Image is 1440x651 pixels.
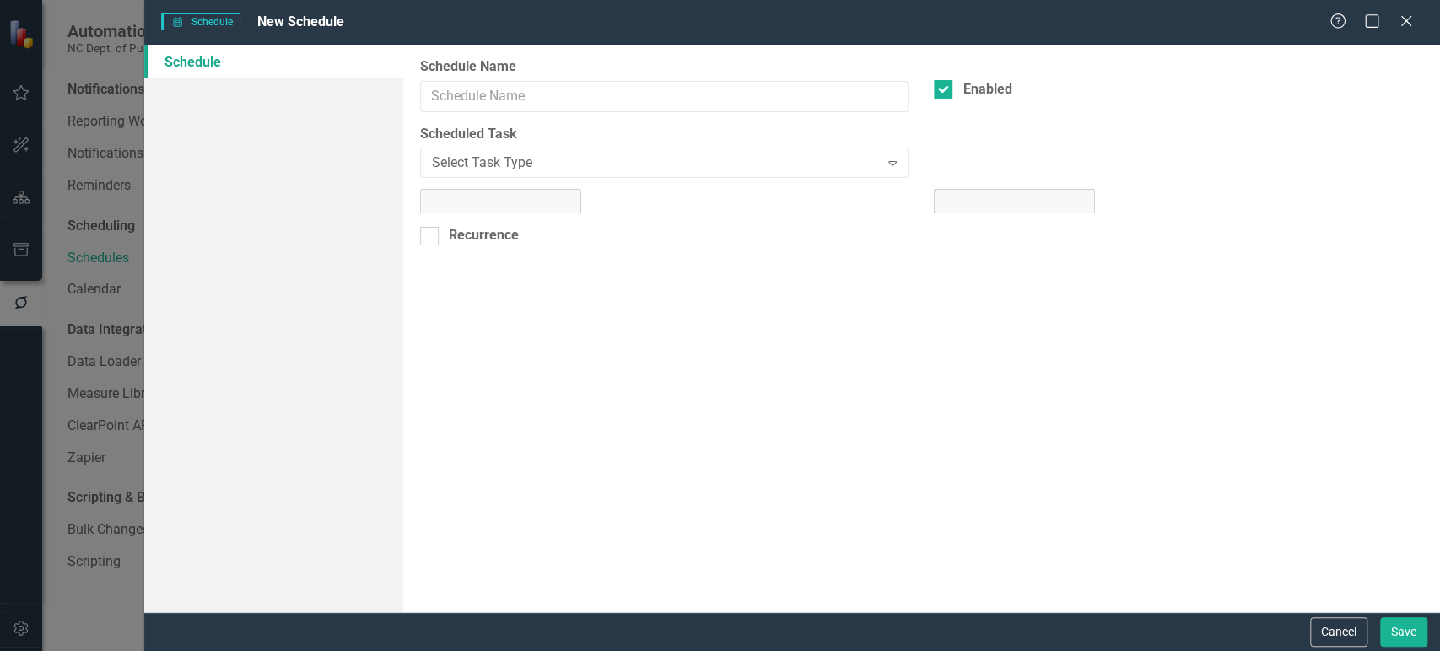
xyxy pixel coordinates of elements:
[161,13,240,30] span: Schedule
[432,153,879,173] div: Select Task Type
[420,125,909,144] label: Scheduled Task
[963,80,1011,100] div: Enabled
[1310,617,1367,647] button: Cancel
[449,226,519,245] div: Recurrence
[257,13,344,30] span: New Schedule
[420,57,909,77] label: Schedule Name
[1380,617,1427,647] button: Save
[144,45,403,78] a: Schedule
[420,81,909,112] input: Schedule Name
